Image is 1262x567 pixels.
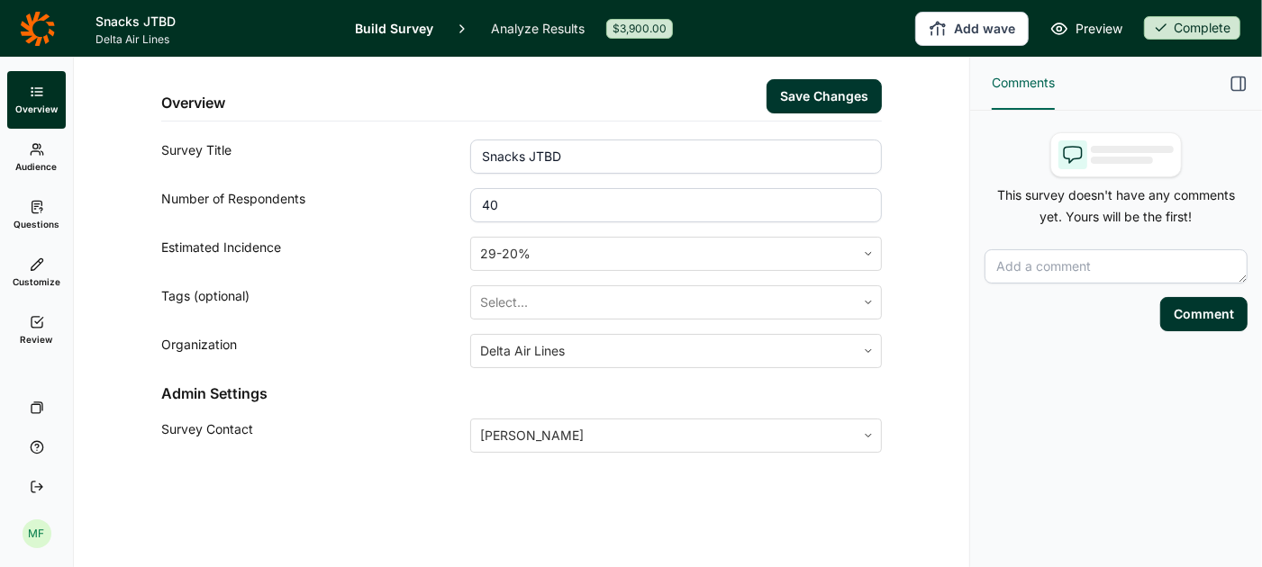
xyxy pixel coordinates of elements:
[7,186,66,244] a: Questions
[1050,18,1122,40] a: Preview
[95,32,333,47] span: Delta Air Lines
[13,275,60,288] span: Customize
[161,237,470,271] div: Estimated Incidence
[161,382,882,404] h2: Admin Settings
[992,58,1055,110] button: Comments
[470,139,882,174] input: ex: Package testing study
[161,334,470,368] div: Organization
[161,285,470,319] div: Tags (optional)
[23,519,51,548] div: MF
[470,188,882,222] input: 1000
[1144,16,1240,41] button: Complete
[985,184,1248,228] p: This survey doesn't have any comments yet. Yours will be the first!
[7,129,66,186] a: Audience
[161,139,470,174] div: Survey Title
[161,92,225,113] h2: Overview
[992,72,1055,94] span: Comments
[1144,16,1240,40] div: Complete
[7,244,66,301] a: Customize
[21,333,53,346] span: Review
[606,19,673,39] div: $3,900.00
[1076,18,1122,40] span: Preview
[7,301,66,359] a: Review
[1160,297,1248,331] button: Comment
[16,160,58,173] span: Audience
[915,12,1029,46] button: Add wave
[7,71,66,129] a: Overview
[95,11,333,32] h1: Snacks JTBD
[767,79,882,113] button: Save Changes
[161,418,470,453] div: Survey Contact
[14,218,59,230] span: Questions
[15,103,58,115] span: Overview
[161,188,470,222] div: Number of Respondents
